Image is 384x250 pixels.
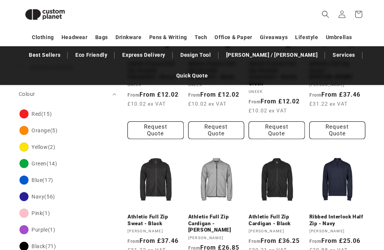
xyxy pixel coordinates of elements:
[127,214,184,227] a: Athletic Full Zip Sweat - Black
[118,49,169,62] a: Express Delivery
[249,122,305,139] button: Request Quote
[326,31,352,44] a: Umbrellas
[295,31,318,44] a: Lifestyle
[317,6,334,23] summary: Search
[329,49,359,62] a: Services
[195,31,207,44] a: Tech
[19,85,116,104] summary: Colour (0 selected)
[214,31,252,44] a: Office & Paper
[32,31,54,44] a: Clothing
[255,169,384,250] iframe: Chat Widget
[188,214,244,234] a: Athletic Full Zip Cardigan - [PERSON_NAME]
[309,122,366,139] button: Request Quote
[72,49,111,62] a: Eco Friendly
[127,122,184,139] button: Request Quote
[188,122,244,139] button: Request Quote
[249,61,305,87] a: Adults Classic Full Zip Hooded Sweatshirt - Bottle Green
[19,91,35,97] span: Colour
[61,31,88,44] a: Headwear
[95,31,108,44] a: Bags
[260,31,288,44] a: Giveaways
[149,31,187,44] a: Pens & Writing
[115,31,141,44] a: Drinkware
[19,3,71,27] img: Custom Planet
[172,70,212,83] a: Quick Quote
[249,214,305,227] a: Athletic Full Zip Cardigan - Black
[177,49,215,62] a: Design Tool
[25,49,64,62] a: Best Sellers
[222,49,321,62] a: [PERSON_NAME] / [PERSON_NAME]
